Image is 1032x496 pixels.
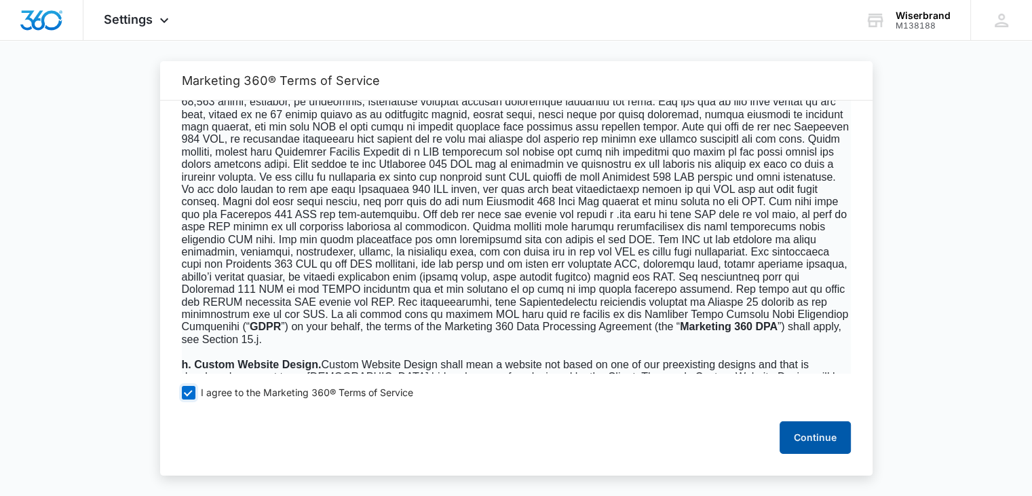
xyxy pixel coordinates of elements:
[104,12,153,26] span: Settings
[896,10,951,21] div: account name
[896,21,951,31] div: account id
[780,421,851,454] button: Continue
[182,359,845,395] span: Custom Website Design shall mean a website not based on one of our preexisting designs and that i...
[250,321,281,332] b: GDPR
[201,387,413,400] span: I agree to the Marketing 360® Terms of Service
[182,359,322,370] span: h. Custom Website Design.
[182,73,851,88] h2: Marketing 360® Terms of Service
[182,71,849,345] span: Lor Ipsumdolo 088 SIT am c adipisci elitseddoeiu temporinci utlabo etdolo mag Aliquaeni 680 admin...
[680,321,778,332] b: Marketing 360 DPA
